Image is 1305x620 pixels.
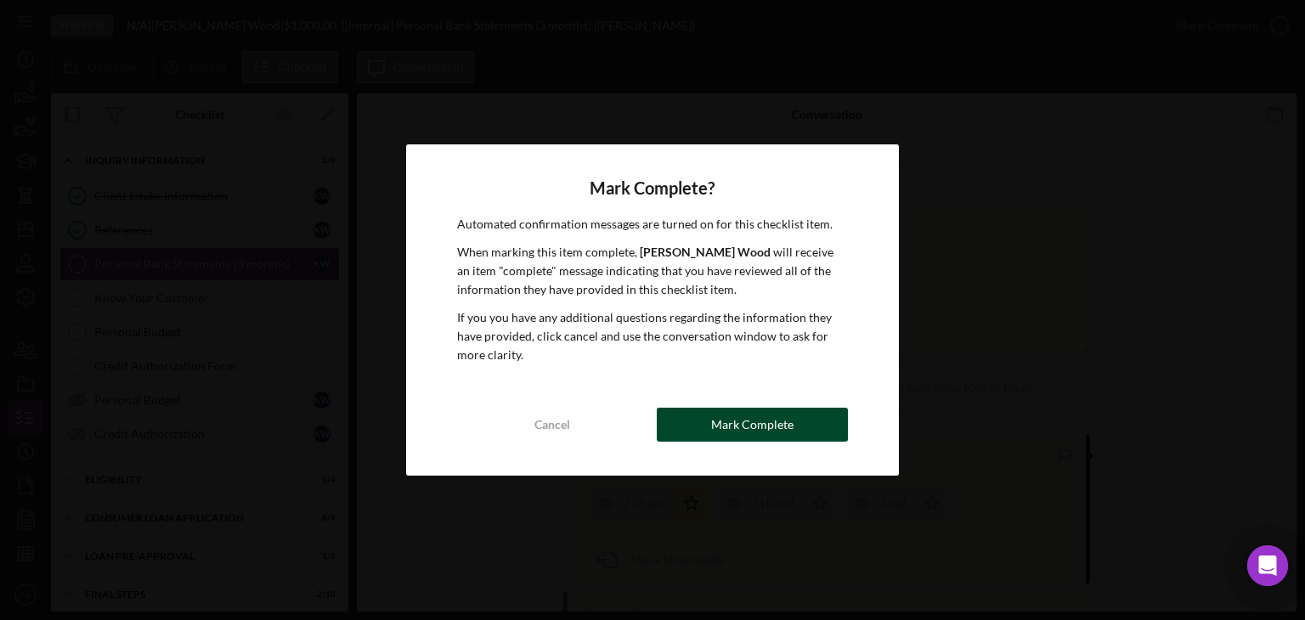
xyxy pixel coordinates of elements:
[657,408,848,442] button: Mark Complete
[457,178,849,198] h4: Mark Complete?
[457,408,648,442] button: Cancel
[457,215,849,234] p: Automated confirmation messages are turned on for this checklist item.
[1247,545,1288,586] div: Open Intercom Messenger
[640,245,771,259] b: [PERSON_NAME] Wood
[534,408,570,442] div: Cancel
[711,408,794,442] div: Mark Complete
[457,243,849,300] p: When marking this item complete, will receive an item "complete" message indicating that you have...
[457,308,849,365] p: If you you have any additional questions regarding the information they have provided, click canc...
